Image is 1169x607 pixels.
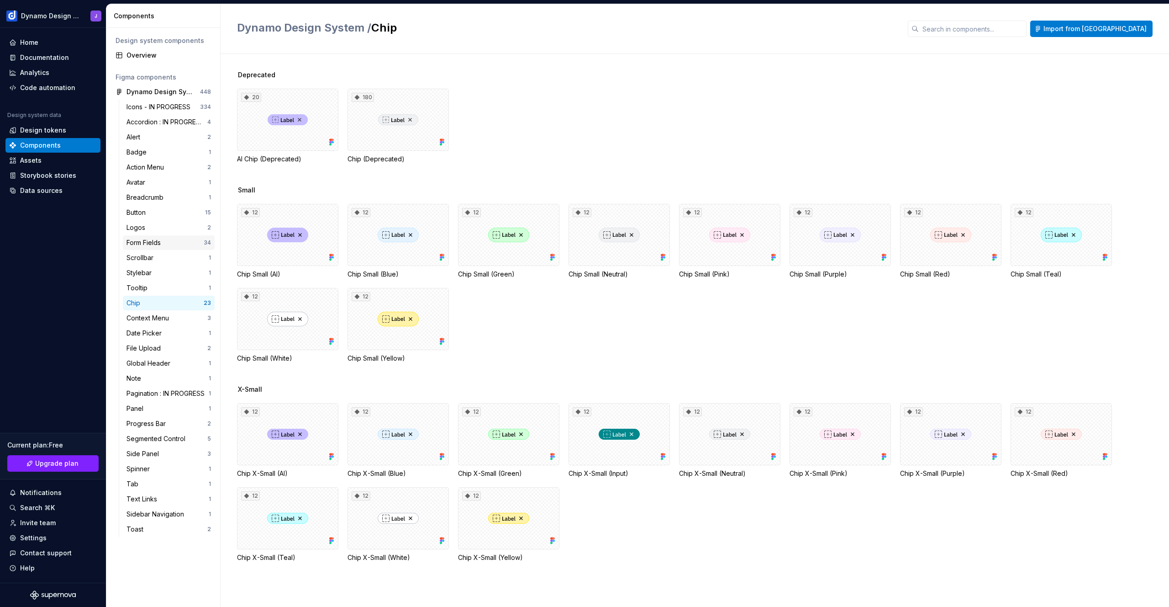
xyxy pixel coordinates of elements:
[5,138,100,153] a: Components
[126,404,147,413] div: Panel
[123,145,215,160] a: Badge1
[679,204,780,279] div: 12Chip Small (Pink)
[238,385,262,394] span: X-Small
[123,522,215,537] a: Toast2
[126,87,195,96] div: Dynamo Design System
[116,73,211,82] div: Figma components
[462,491,481,501] div: 12
[919,21,1027,37] input: Search in components...
[123,341,215,356] a: File Upload2
[126,268,155,277] div: Stylebar
[126,102,194,112] div: Icons - IN PROGRESS
[123,462,215,476] a: Spinner1
[348,270,449,279] div: Chip Small (Blue)
[1011,403,1112,478] div: 12Chip X-Small (Red)
[20,126,66,135] div: Design tokens
[126,283,151,293] div: Tooltip
[679,469,780,478] div: Chip X-Small (Neutral)
[1011,204,1112,279] div: 12Chip Small (Teal)
[20,186,63,195] div: Data sources
[569,403,670,478] div: 12Chip X-Small (Input)
[237,21,371,34] span: Dynamo Design System /
[123,115,215,129] a: Accordion : IN PROGRESS4
[126,178,149,187] div: Avatar
[241,93,261,102] div: 20
[20,564,35,573] div: Help
[7,455,99,472] a: Upgrade plan
[237,204,338,279] div: 12Chip Small (AI)
[112,48,215,63] a: Overview
[237,553,338,562] div: Chip X-Small (Teal)
[205,209,211,216] div: 15
[241,491,260,501] div: 12
[5,153,100,168] a: Assets
[462,407,481,416] div: 12
[126,374,145,383] div: Note
[348,403,449,478] div: 12Chip X-Small (Blue)
[123,250,215,265] a: Scrollbar1
[458,204,559,279] div: 12Chip Small (Green)
[123,266,215,280] a: Stylebar1
[352,491,370,501] div: 12
[209,149,211,156] div: 1
[458,270,559,279] div: Chip Small (Green)
[204,299,211,307] div: 23
[5,501,100,515] button: Search ⌘K
[126,464,153,474] div: Spinner
[123,477,215,491] a: Tab1
[348,553,449,562] div: Chip X-Small (White)
[237,487,338,562] div: 12Chip X-Small (Teal)
[126,510,188,519] div: Sidebar Navigation
[123,160,215,175] a: Action Menu2
[5,561,100,575] button: Help
[569,204,670,279] div: 12Chip Small (Neutral)
[1030,21,1153,37] button: Import from [GEOGRAPHIC_DATA]
[126,344,164,353] div: File Upload
[123,220,215,235] a: Logos2
[5,546,100,560] button: Contact support
[209,179,211,186] div: 1
[95,12,97,20] div: J
[123,175,215,190] a: Avatar1
[200,103,211,111] div: 334
[241,407,260,416] div: 12
[5,485,100,500] button: Notifications
[126,51,211,60] div: Overview
[5,123,100,138] a: Design tokens
[237,469,338,478] div: Chip X-Small (AI)
[5,80,100,95] a: Code automation
[209,465,211,473] div: 1
[21,11,79,21] div: Dynamo Design System
[7,112,61,119] div: Design system data
[207,164,211,171] div: 2
[209,330,211,337] div: 1
[126,253,157,262] div: Scrollbar
[209,511,211,518] div: 1
[209,480,211,488] div: 1
[126,193,167,202] div: Breadcrumb
[123,281,215,295] a: Tooltip1
[126,208,149,217] div: Button
[790,403,891,478] div: 12Chip X-Small (Pink)
[126,238,164,247] div: Form Fields
[126,495,161,504] div: Text Links
[209,360,211,367] div: 1
[123,326,215,341] a: Date Picker1
[123,296,215,310] a: Chip23
[7,441,99,450] div: Current plan : Free
[126,314,173,323] div: Context Menu
[237,270,338,279] div: Chip Small (AI)
[207,314,211,322] div: 3
[35,459,79,468] span: Upgrade plan
[123,416,215,431] a: Progress Bar2
[126,359,174,368] div: Global Header
[126,133,144,142] div: Alert
[237,154,338,164] div: AI Chip (Deprecated)
[900,204,1001,279] div: 12Chip Small (Red)
[20,53,69,62] div: Documentation
[1011,270,1112,279] div: Chip Small (Teal)
[458,403,559,478] div: 12Chip X-Small (Green)
[207,435,211,442] div: 5
[237,354,338,363] div: Chip Small (White)
[573,407,591,416] div: 12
